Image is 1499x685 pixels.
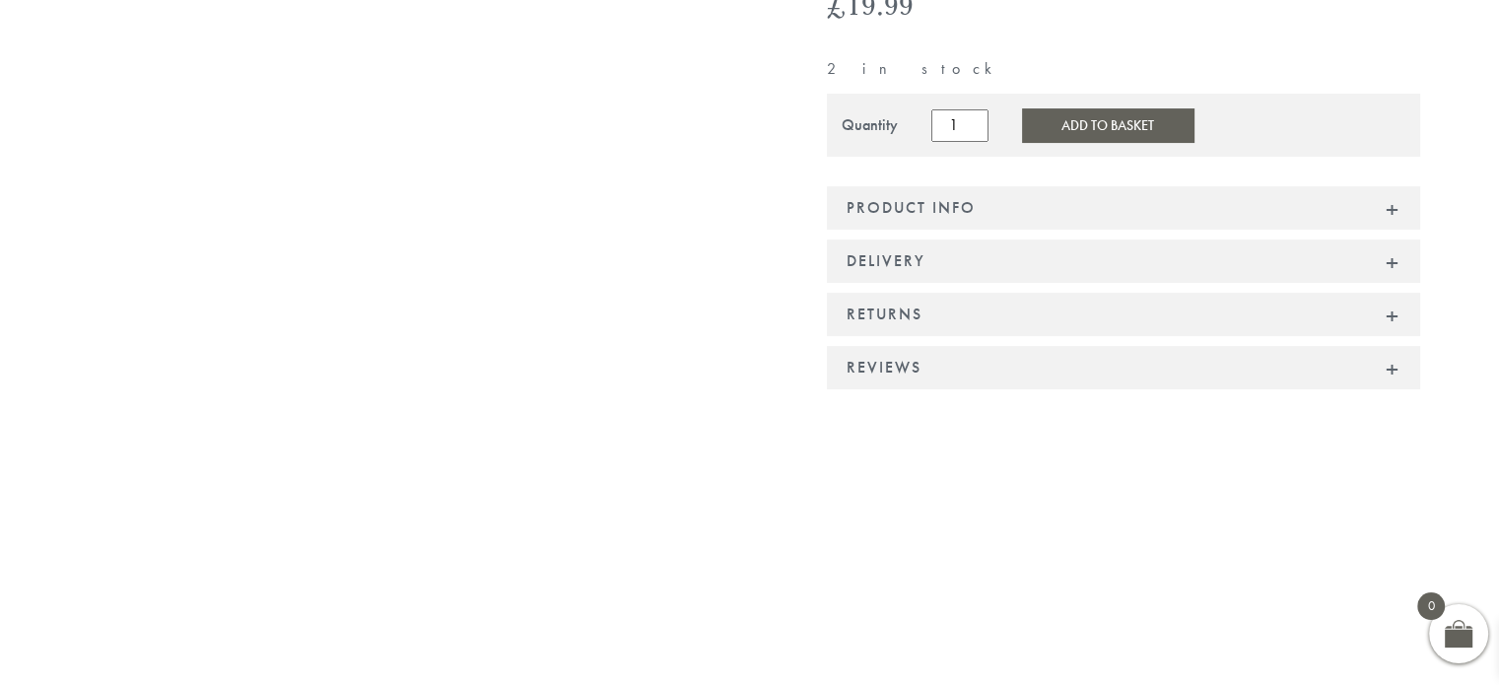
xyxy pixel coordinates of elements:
p: 2 in stock [827,60,1420,78]
input: Product quantity [931,109,988,141]
div: Quantity [842,116,898,134]
button: Add to Basket [1022,108,1193,142]
div: Product Info [827,186,1420,230]
span: 0 [1417,592,1445,620]
div: Reviews [827,346,1420,389]
div: Returns [827,293,1420,336]
div: Delivery [827,240,1420,283]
